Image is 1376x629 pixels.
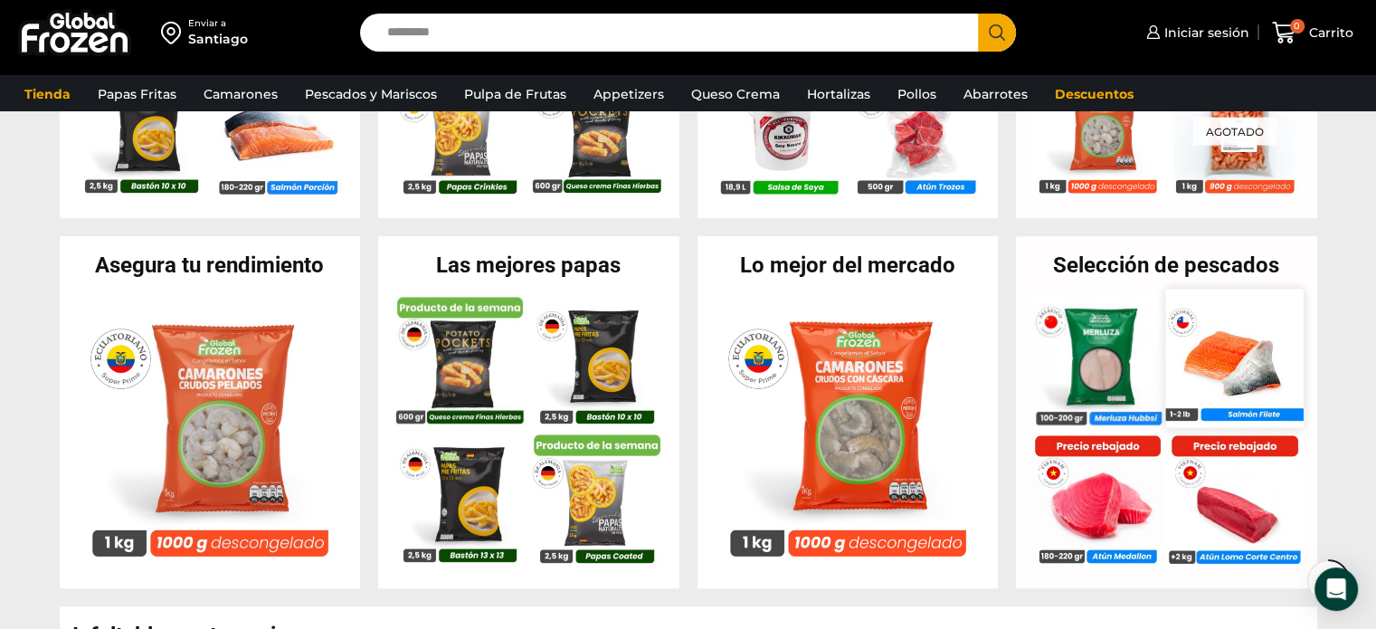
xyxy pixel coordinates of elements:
a: Camarones [195,77,287,111]
a: Queso Crema [682,77,789,111]
a: Papas Fritas [89,77,185,111]
img: address-field-icon.svg [161,17,188,48]
a: Hortalizas [798,77,879,111]
a: Appetizers [584,77,673,111]
a: Iniciar sesión [1142,14,1249,51]
span: Carrito [1305,24,1353,42]
div: Enviar a [188,17,248,30]
span: 0 [1290,19,1305,33]
a: Descuentos [1046,77,1143,111]
p: Agotado [1193,118,1276,146]
h2: Lo mejor del mercado [697,254,999,276]
a: Abarrotes [954,77,1037,111]
h2: Selección de pescados [1016,254,1317,276]
a: Tienda [15,77,80,111]
a: Pulpa de Frutas [455,77,575,111]
h2: Las mejores papas [378,254,679,276]
a: Pescados y Mariscos [296,77,446,111]
a: 0 Carrito [1267,12,1358,54]
h2: Asegura tu rendimiento [60,254,361,276]
a: Pollos [888,77,945,111]
button: Search button [978,14,1016,52]
div: Santiago [188,30,248,48]
div: Open Intercom Messenger [1314,567,1358,611]
span: Iniciar sesión [1160,24,1249,42]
